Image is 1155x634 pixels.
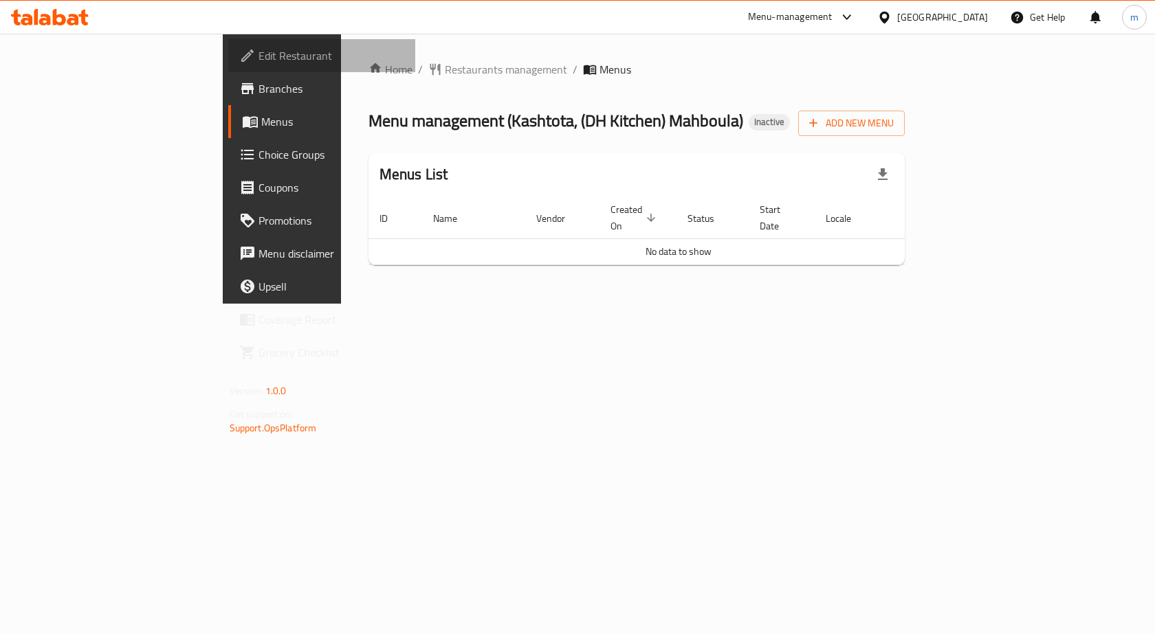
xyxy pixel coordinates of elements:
[258,47,405,64] span: Edit Restaurant
[368,197,989,265] table: enhanced table
[749,116,790,128] span: Inactive
[230,419,317,437] a: Support.OpsPlatform
[228,336,416,369] a: Grocery Checklist
[258,344,405,361] span: Grocery Checklist
[228,204,416,237] a: Promotions
[809,115,894,132] span: Add New Menu
[228,138,416,171] a: Choice Groups
[428,61,567,78] a: Restaurants management
[749,114,790,131] div: Inactive
[866,158,899,191] div: Export file
[368,105,743,136] span: Menu management ( Kashtota, (DH Kitchen) Mahboula )
[826,210,869,227] span: Locale
[258,245,405,262] span: Menu disclaimer
[433,210,475,227] span: Name
[748,9,833,25] div: Menu-management
[258,146,405,163] span: Choice Groups
[230,405,293,423] span: Get support on:
[228,303,416,336] a: Coverage Report
[228,105,416,138] a: Menus
[230,382,263,400] span: Version:
[228,270,416,303] a: Upsell
[261,113,405,130] span: Menus
[760,201,798,234] span: Start Date
[258,179,405,196] span: Coupons
[368,61,905,78] nav: breadcrumb
[228,237,416,270] a: Menu disclaimer
[228,171,416,204] a: Coupons
[445,61,567,78] span: Restaurants management
[379,210,406,227] span: ID
[258,311,405,328] span: Coverage Report
[599,61,631,78] span: Menus
[228,39,416,72] a: Edit Restaurant
[610,201,660,234] span: Created On
[228,72,416,105] a: Branches
[897,10,988,25] div: [GEOGRAPHIC_DATA]
[265,382,287,400] span: 1.0.0
[379,164,448,185] h2: Menus List
[536,210,583,227] span: Vendor
[258,80,405,97] span: Branches
[573,61,577,78] li: /
[646,242,712,260] span: No data to show
[258,278,405,295] span: Upsell
[798,111,905,136] button: Add New Menu
[687,210,732,227] span: Status
[1130,10,1138,25] span: m
[885,197,989,239] th: Actions
[418,61,423,78] li: /
[258,212,405,229] span: Promotions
